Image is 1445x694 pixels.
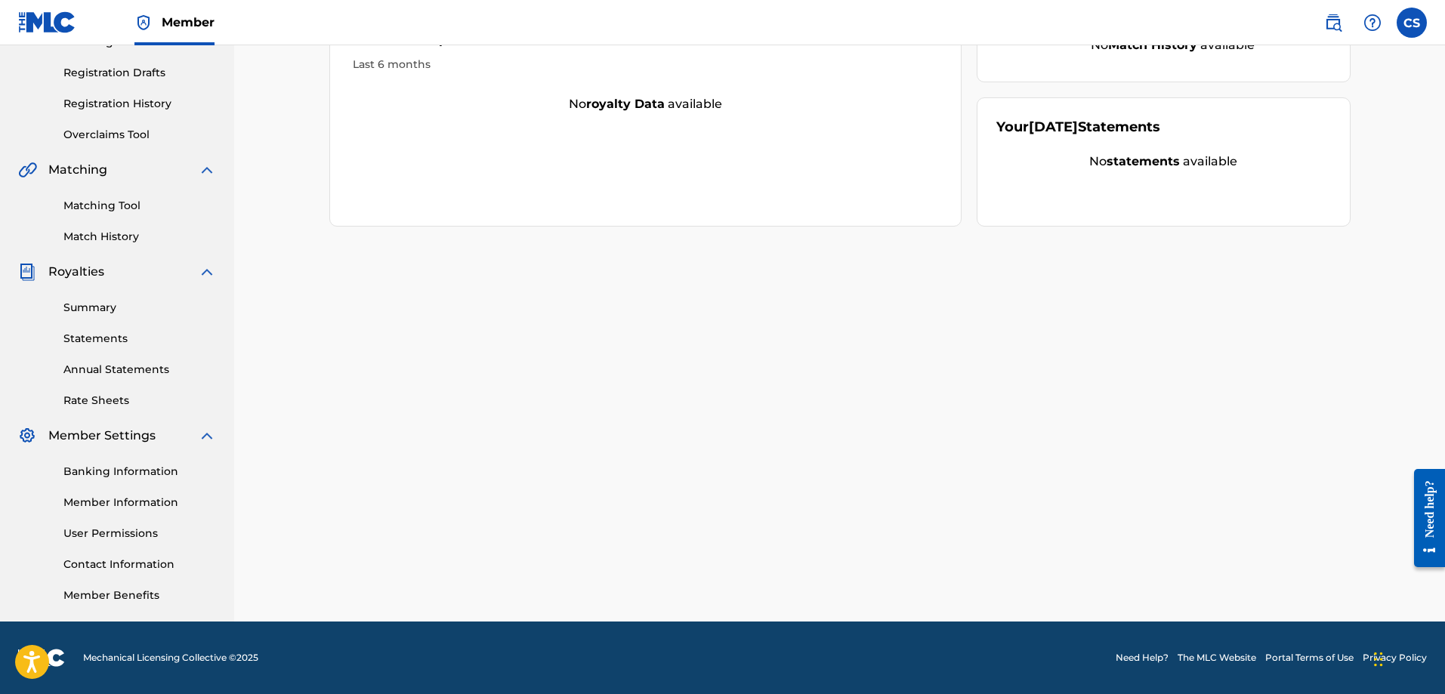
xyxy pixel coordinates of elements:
img: expand [198,161,216,179]
span: [DATE] [1029,119,1078,135]
img: expand [198,427,216,445]
div: Last 6 months [353,57,939,72]
a: Banking Information [63,464,216,480]
a: Summary [63,300,216,316]
a: Rate Sheets [63,393,216,409]
a: Public Search [1318,8,1348,38]
a: Registration Drafts [63,65,216,81]
img: help [1363,14,1382,32]
div: No available [996,153,1331,171]
div: Your Statements [996,117,1160,137]
a: Matching Tool [63,198,216,214]
iframe: Chat Widget [1369,622,1445,694]
a: Portal Terms of Use [1265,651,1354,665]
span: Member Settings [48,427,156,445]
a: Privacy Policy [1363,651,1427,665]
img: search [1324,14,1342,32]
span: Member [162,14,215,31]
div: User Menu [1397,8,1427,38]
div: Drag [1374,637,1383,682]
img: expand [198,263,216,281]
span: Matching [48,161,107,179]
div: No available [1015,36,1331,54]
strong: statements [1107,154,1180,168]
a: The MLC Website [1178,651,1256,665]
img: MLC Logo [18,11,76,33]
img: Matching [18,161,37,179]
a: Match History [63,229,216,245]
a: Member Information [63,495,216,510]
span: Mechanical Licensing Collective © 2025 [83,651,258,665]
img: logo [18,649,65,667]
div: Help [1357,8,1388,38]
a: Need Help? [1116,651,1169,665]
div: No available [330,95,962,113]
a: Contact Information [63,557,216,572]
img: Top Rightsholder [134,14,153,32]
a: Statements [63,331,216,347]
img: Member Settings [18,427,36,445]
a: Registration History [63,96,216,112]
a: Annual Statements [63,362,216,378]
iframe: Resource Center [1403,458,1445,579]
a: Member Benefits [63,588,216,603]
a: Overclaims Tool [63,127,216,143]
a: User Permissions [63,526,216,541]
img: Royalties [18,263,36,281]
span: Royalties [48,263,104,281]
strong: royalty data [586,97,665,111]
